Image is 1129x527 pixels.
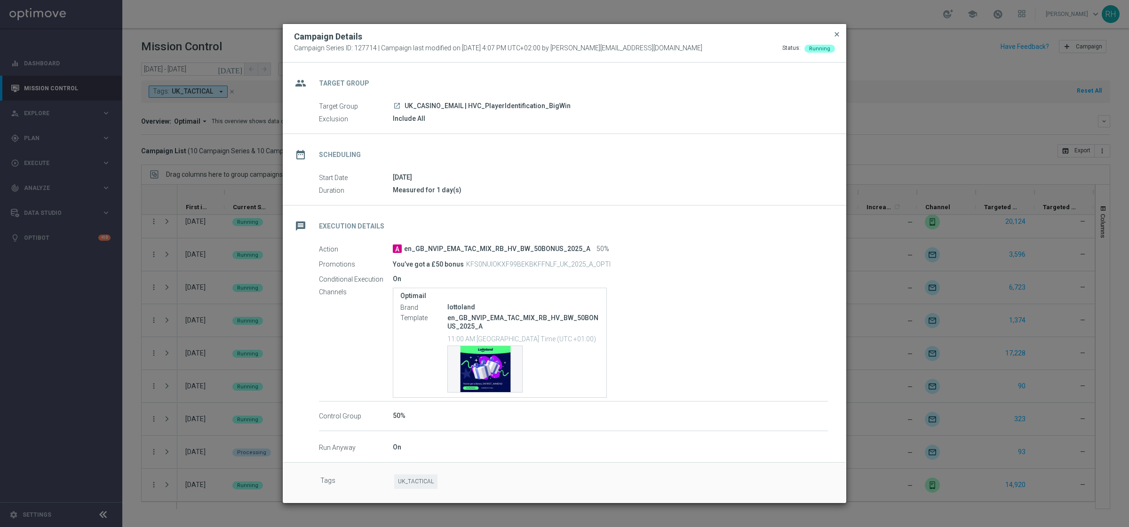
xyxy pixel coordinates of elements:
[294,31,362,42] h2: Campaign Details
[393,244,402,253] span: A
[466,260,611,268] p: KFS0NUIOKXF99BEKBKFFNLF_UK_2025_A_OPTI
[292,146,309,163] i: date_range
[809,46,830,52] span: Running
[393,411,828,420] div: 50%
[400,303,447,312] label: Brand
[393,173,828,182] div: [DATE]
[319,102,393,110] label: Target Group
[596,245,609,253] span: 50%
[292,218,309,235] i: message
[393,442,828,452] div: On
[393,274,828,283] div: On
[319,115,393,123] label: Exclusion
[319,245,393,253] label: Action
[400,314,447,322] label: Template
[804,44,835,52] colored-tag: Running
[393,102,401,110] i: launch
[393,260,464,268] p: You’ve got a £50 bonus
[319,443,393,452] label: Run Anyway
[319,173,393,182] label: Start Date
[393,185,828,195] div: Measured for 1 day(s)
[319,222,384,231] h2: Execution Details
[320,474,394,489] label: Tags
[405,102,571,110] span: UK_CASINO_EMAIL | HVC_PlayerIdentification_BigWin
[393,114,828,123] div: Include All
[394,474,437,489] span: UK_TACTICAL
[292,75,309,92] i: group
[393,102,401,110] a: launch
[833,31,841,38] span: close
[319,275,393,283] label: Conditional Execution
[319,150,361,159] h2: Scheduling
[447,302,599,312] div: lottoland
[447,334,599,343] p: 11:00 AM [GEOGRAPHIC_DATA] Time (UTC +01:00)
[294,44,702,53] span: Campaign Series ID: 127714 | Campaign last modified on [DATE] 4:07 PM UTC+02:00 by [PERSON_NAME][...
[447,314,599,330] p: en_GB_NVIP_EMA_TAC_MIX_RB_HV_BW_50BONUS_2025_A
[319,186,393,195] label: Duration
[319,412,393,420] label: Control Group
[400,292,599,300] label: Optimail
[782,44,801,53] div: Status:
[404,245,590,253] span: en_GB_NVIP_EMA_TAC_MIX_RB_HV_BW_50BONUS_2025_A
[319,79,369,88] h2: Target Group
[319,260,393,269] label: Promotions
[319,288,393,296] label: Channels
